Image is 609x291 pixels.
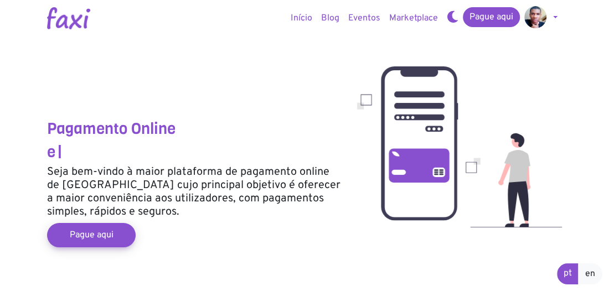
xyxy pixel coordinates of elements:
a: en [578,263,602,284]
a: Marketplace [385,7,442,29]
a: Início [286,7,317,29]
a: Blog [317,7,344,29]
a: pt [557,263,579,284]
h5: Seja bem-vindo à maior plataforma de pagamento online de [GEOGRAPHIC_DATA] cujo principal objetiv... [47,165,340,219]
span: e [47,142,55,162]
a: Eventos [344,7,385,29]
a: Pague aqui [463,7,520,27]
a: Pague aqui [47,223,136,247]
img: Logotipo Faxi Online [47,7,90,29]
h3: Pagamento Online [47,119,340,138]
